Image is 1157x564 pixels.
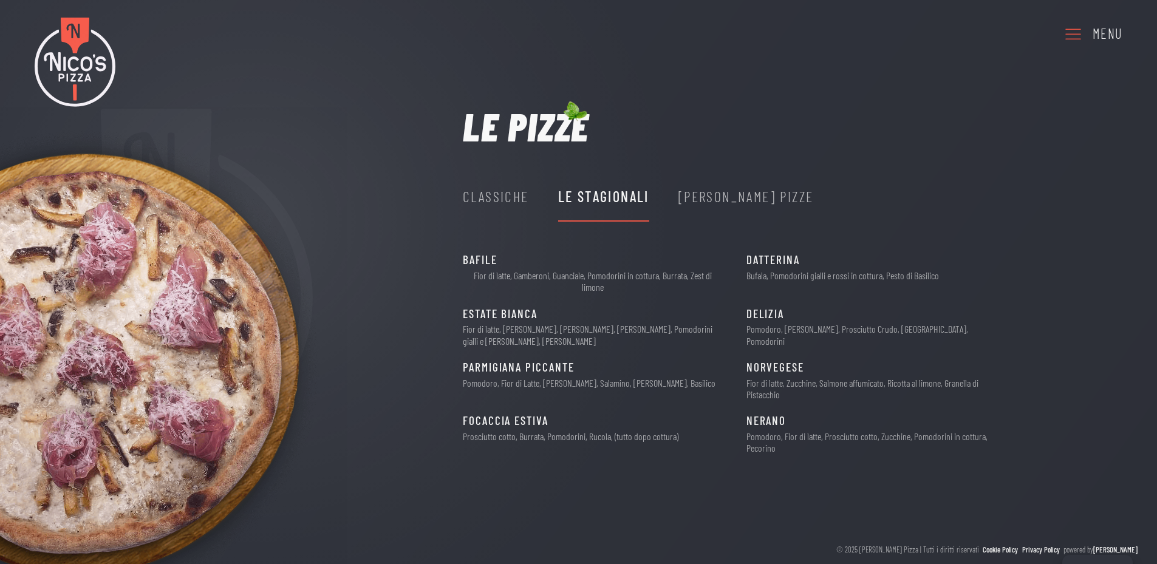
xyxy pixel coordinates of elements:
div: Menu [1093,23,1122,45]
div: powered by [1063,543,1138,556]
p: Bufala, Pomodorini gialli e rossi in cottura, Pesto di Basilico [746,270,939,281]
a: Privacy Policy [1022,543,1060,556]
span: BAFILE [463,251,497,270]
span: DELIZIA [746,305,784,324]
p: Fior di latte, Zucchine, Salmone affumicato, Ricotta al limone, Granella di Pistacchio [746,377,1007,400]
span: NORVEGESE [746,358,804,377]
a: Menu [1063,17,1122,50]
h1: Le pizze [463,107,589,146]
p: Prosciutto cotto, Burrata, Pomodorini, Rucola, (tutto dopo cottura) [463,430,678,442]
p: Pomodoro, [PERSON_NAME], Prosciutto Crudo, [GEOGRAPHIC_DATA], Pomodorini [746,323,1007,346]
span: NERANO [746,412,787,430]
div: © 2025 [PERSON_NAME] Pizza | Tutti i diritti riservati [836,543,979,556]
p: Fior di latte, [PERSON_NAME], [PERSON_NAME], [PERSON_NAME], Pomodorini gialli e [PERSON_NAME], [P... [463,323,723,346]
img: Nico's Pizza Logo Colori [35,17,115,107]
span: PARMIGIANA PICCANTE [463,358,574,377]
p: Pomodoro, Fior di latte, Prosciutto cotto, Zucchine, Pomodorini in cottura, Pecorino [746,430,1007,454]
span: ESTATE BIANCA [463,305,538,324]
div: Classiche [463,185,529,208]
span: FOCACCIA ESTIVA [463,412,548,430]
p: Fior di latte, Gamberoni, Guanciale, Pomodorini in cottura, Burrata, Zest di limone [463,270,723,293]
div: [PERSON_NAME] Pizze [678,185,814,208]
a: Cookie Policy [983,543,1018,556]
a: [PERSON_NAME] [1093,545,1138,554]
span: DATTERINA [746,251,800,270]
div: Le Stagionali [558,185,649,208]
p: Pomodoro, Fior di Latte, [PERSON_NAME], Salamino, [PERSON_NAME], Basilico [463,377,715,389]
